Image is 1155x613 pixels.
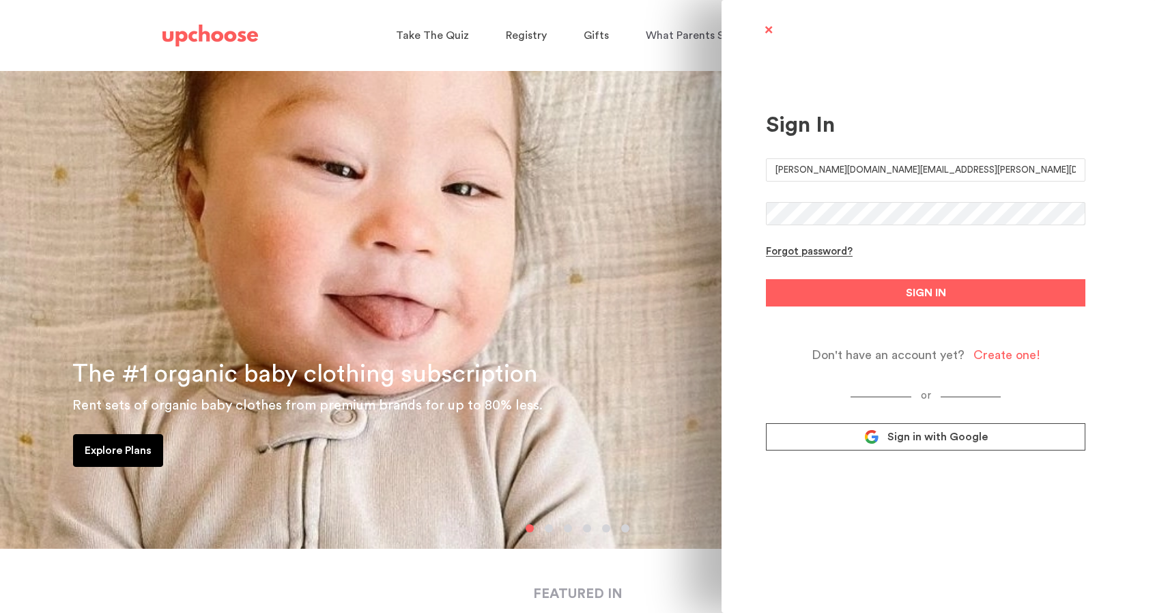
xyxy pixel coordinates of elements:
[911,390,941,401] span: or
[812,347,965,363] span: Don't have an account yet?
[887,430,988,444] span: Sign in with Google
[766,423,1085,451] a: Sign in with Google
[766,246,853,259] div: Forgot password?
[973,347,1040,363] div: Create one!
[906,285,946,301] span: SIGN IN
[766,279,1085,306] button: SIGN IN
[766,112,1085,138] div: Sign In
[766,158,1085,182] input: E-mail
